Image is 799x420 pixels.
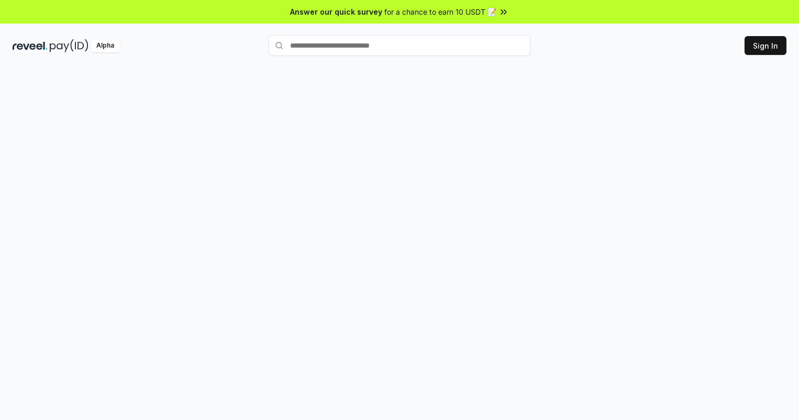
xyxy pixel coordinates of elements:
div: Alpha [91,39,120,52]
span: for a chance to earn 10 USDT 📝 [384,6,496,17]
img: pay_id [50,39,88,52]
span: Answer our quick survey [290,6,382,17]
button: Sign In [745,36,786,55]
img: reveel_dark [13,39,48,52]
